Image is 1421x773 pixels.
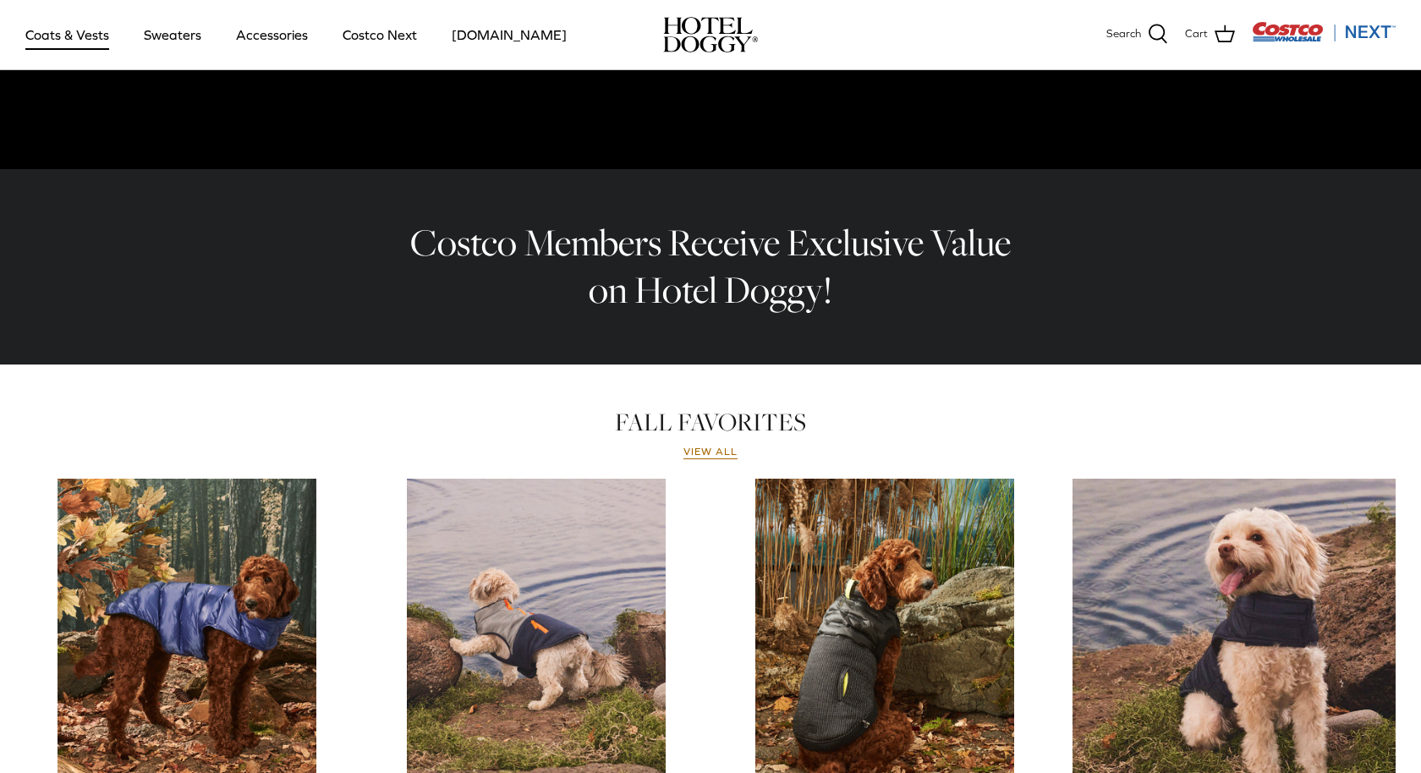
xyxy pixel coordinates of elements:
a: Costco Next [327,6,432,63]
a: Search [1106,24,1168,46]
a: hoteldoggy.com hoteldoggycom [663,17,758,52]
img: hoteldoggycom [663,17,758,52]
a: View all [683,446,738,459]
a: Visit Costco Next [1252,32,1396,45]
span: Search [1106,25,1141,43]
h2: Costco Members Receive Exclusive Value on Hotel Doggy! [398,219,1023,315]
img: Costco Next [1252,21,1396,42]
a: [DOMAIN_NAME] [436,6,582,63]
a: Accessories [221,6,323,63]
span: Cart [1185,25,1208,43]
a: FALL FAVORITES [615,405,806,439]
a: Cart [1185,24,1235,46]
a: Coats & Vests [10,6,124,63]
a: Sweaters [129,6,217,63]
